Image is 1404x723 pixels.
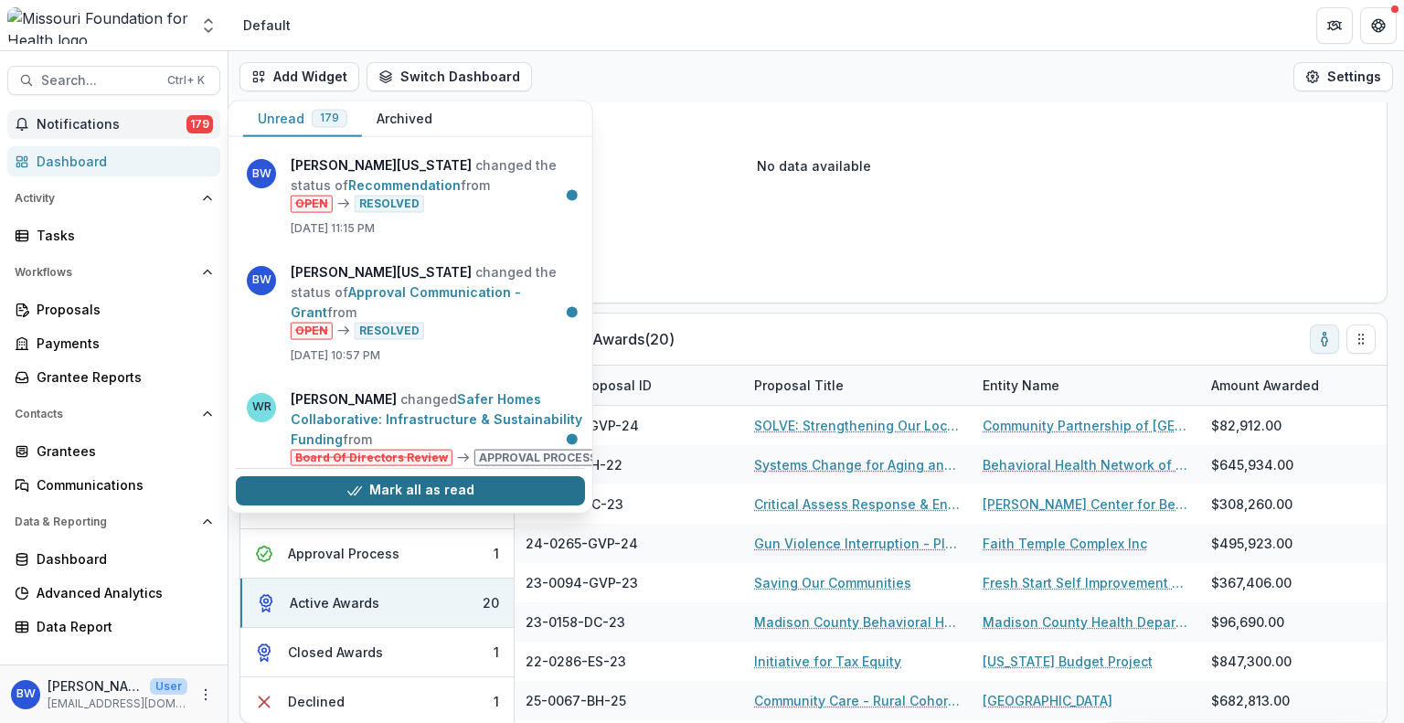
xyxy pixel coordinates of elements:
a: SOLVE: Strengthening Our Local Voices to End Firearm Violence [754,416,961,435]
button: Open Activity [7,184,220,213]
span: 22-0286-ES-23 [526,652,626,671]
div: Proposal Title [743,376,855,395]
span: $495,923.00 [1211,534,1292,553]
p: changed from [291,388,609,466]
button: Open Data & Reporting [7,507,220,537]
button: Add Widget [239,62,359,91]
div: 1 [494,692,499,711]
button: Closed Awards1 [240,628,514,677]
div: Brian Washington [16,688,36,700]
a: Tasks [7,220,220,250]
a: Critical Assess Response & Engagement (CARE) Implementation project [754,494,961,514]
a: Safer Homes Collaborative: Infrastructure & Sustainability Funding [291,390,582,446]
span: $682,813.00 [1211,691,1290,710]
span: Contacts [15,408,195,420]
a: Communications [7,470,220,500]
a: Faith Temple Complex Inc [983,534,1147,553]
p: [PERSON_NAME][US_STATE] [48,676,143,696]
div: Entity Name [972,366,1200,405]
button: Settings [1293,62,1393,91]
p: No data available [757,156,871,175]
div: Data Report [37,617,206,636]
button: Open entity switcher [196,7,221,44]
button: Open Contacts [7,399,220,429]
a: Dashboard [7,146,220,176]
div: Amount Awarded [1200,376,1330,395]
button: Unread [243,101,362,137]
div: Internal Proposal ID [515,366,743,405]
button: Mark all as read [236,476,585,505]
div: Communications [37,475,206,494]
a: Gun Violence Interruption - Planning [754,534,961,553]
a: [PERSON_NAME] Center for Behavioral Change [983,494,1189,514]
div: Proposal Title [743,366,972,405]
img: Missouri Foundation for Health logo [7,7,188,44]
div: Proposals [37,300,206,319]
div: Dashboard [37,549,206,569]
span: $367,406.00 [1211,573,1292,592]
a: Recommendation [348,177,461,193]
div: Approval Process [288,544,399,563]
button: Open Workflows [7,258,220,287]
div: 1 [494,544,499,563]
div: Dashboard [37,152,206,171]
div: Payments [37,334,206,353]
button: Search... [7,66,220,95]
button: Approval Process1 [240,529,514,579]
a: Behavioral Health Network of [GEOGRAPHIC_DATA][PERSON_NAME] [983,455,1189,474]
p: [EMAIL_ADDRESS][DOMAIN_NAME] [48,696,187,712]
span: 25-0067-BH-25 [526,691,626,710]
div: Default [243,16,291,35]
div: Declined [288,692,345,711]
span: $308,260.00 [1211,494,1292,514]
button: Active Awards20 [240,579,514,628]
span: Data & Reporting [15,516,195,528]
span: Workflows [15,266,195,279]
div: 20 [483,593,499,612]
a: [GEOGRAPHIC_DATA] [983,691,1112,710]
span: Notifications [37,117,186,133]
span: 23-0158-DC-23 [526,612,625,632]
button: More [195,684,217,706]
a: Initiative for Tax Equity [754,652,901,671]
div: Tasks [37,226,206,245]
button: Archived [362,101,447,137]
div: Grantee Reports [37,367,206,387]
p: User [150,678,187,695]
span: $645,934.00 [1211,455,1293,474]
a: Dashboard [7,544,220,574]
a: Data Report [7,611,220,642]
button: toggle-assigned-to-me [1310,324,1339,354]
span: $82,912.00 [1211,416,1282,435]
a: [US_STATE] Budget Project [983,652,1153,671]
a: Systems Change for Aging and Behavioral Health Care (Systems ABC) [754,455,961,474]
button: Switch Dashboard [367,62,532,91]
span: $847,300.00 [1211,652,1292,671]
a: Payments [7,328,220,358]
div: Closed Awards [288,643,383,662]
span: 179 [320,112,339,124]
a: Madison County Behavioral Health Initiative [754,612,961,632]
button: Drag [1346,324,1376,354]
a: Community Care - Rural Cohort Implementation Grant [754,691,961,710]
p: Active Awards ( 20 ) [544,328,681,350]
div: Grantees [37,441,206,461]
a: Fresh Start Self Improvement Center Inc. [983,573,1189,592]
span: 179 [186,115,213,133]
button: Get Help [1360,7,1397,44]
p: changed the status of from [291,155,574,213]
span: $96,690.00 [1211,612,1284,632]
span: Activity [15,192,195,205]
a: Madison County Health Department [983,612,1189,632]
div: Advanced Analytics [37,583,206,602]
p: changed the status of from [291,261,574,339]
div: Entity Name [972,376,1070,395]
a: Approval Communication - Grant [291,283,521,319]
a: Advanced Analytics [7,578,220,608]
span: 24-0265-GVP-24 [526,534,638,553]
div: Active Awards [290,593,379,612]
a: Community Partnership of [GEOGRAPHIC_DATA][US_STATE] [983,416,1189,435]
